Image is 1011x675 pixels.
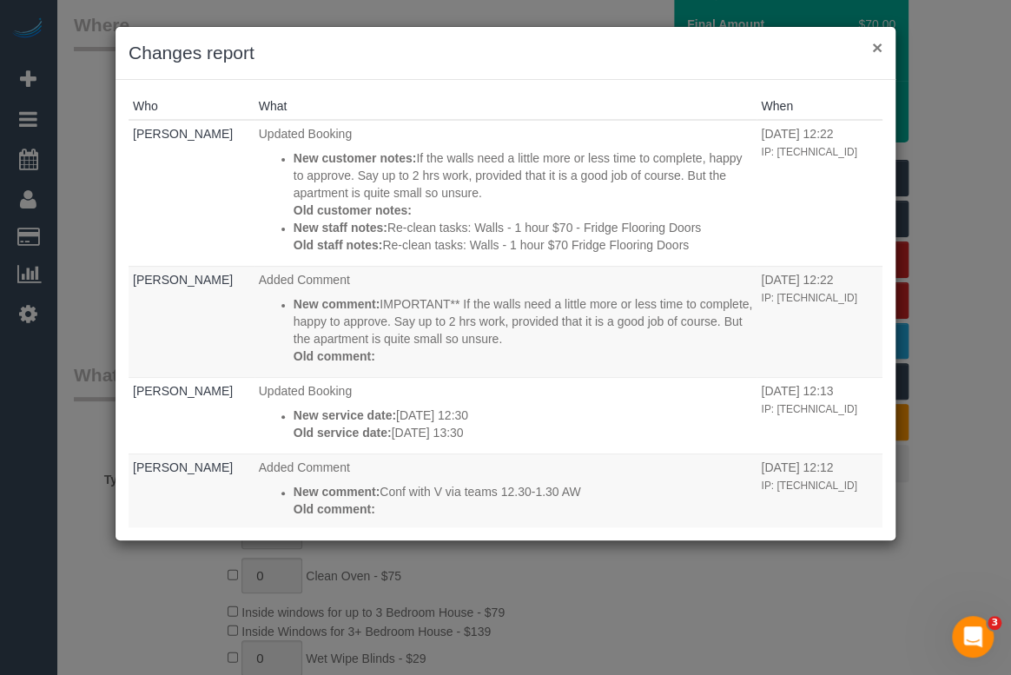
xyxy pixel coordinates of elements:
[294,238,383,252] strong: Old staff notes:
[259,273,350,287] span: Added Comment
[254,120,757,266] td: What
[254,377,757,453] td: What
[294,349,375,363] strong: Old comment:
[259,127,352,141] span: Updated Booking
[129,40,882,66] h3: Changes report
[757,120,882,266] td: When
[294,426,392,440] strong: Old service date:
[294,203,412,217] strong: Old customer notes:
[133,384,233,398] a: [PERSON_NAME]
[129,377,254,453] td: Who
[259,384,352,398] span: Updated Booking
[294,149,753,202] p: If the walls need a little more or less time to complete, happy to approve. Say up to 2 hrs work,...
[294,221,387,235] strong: New staff notes:
[294,295,753,347] p: IMPORTANT** If the walls need a little more or less time to complete, happy to approve. Say up to...
[129,266,254,377] td: Who
[133,127,233,141] a: [PERSON_NAME]
[872,38,882,56] button: ×
[116,27,895,540] sui-modal: Changes report
[761,480,856,492] small: IP: [TECHNICAL_ID]
[294,424,753,441] p: [DATE] 13:30
[294,485,380,499] strong: New comment:
[952,616,994,658] iframe: Intercom live chat
[294,407,753,424] p: [DATE] 12:30
[294,483,753,500] p: Conf with V via teams 12.30-1.30 AW
[757,266,882,377] td: When
[254,266,757,377] td: What
[294,151,417,165] strong: New customer notes:
[129,120,254,266] td: Who
[294,502,375,516] strong: Old comment:
[761,403,856,415] small: IP: [TECHNICAL_ID]
[294,219,753,236] p: Re-clean tasks: Walls - 1 hour $70 - Fridge Flooring Doors
[129,93,254,120] th: Who
[259,460,350,474] span: Added Comment
[133,460,233,474] a: [PERSON_NAME]
[761,292,856,304] small: IP: [TECHNICAL_ID]
[988,616,1001,630] span: 3
[757,377,882,453] td: When
[254,93,757,120] th: What
[294,236,753,254] p: Re-clean tasks: Walls - 1 hour $70 Fridge Flooring Doors
[757,453,882,530] td: When
[761,146,856,158] small: IP: [TECHNICAL_ID]
[129,453,254,530] td: Who
[757,93,882,120] th: When
[254,453,757,530] td: What
[294,408,396,422] strong: New service date:
[294,297,380,311] strong: New comment:
[133,273,233,287] a: [PERSON_NAME]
